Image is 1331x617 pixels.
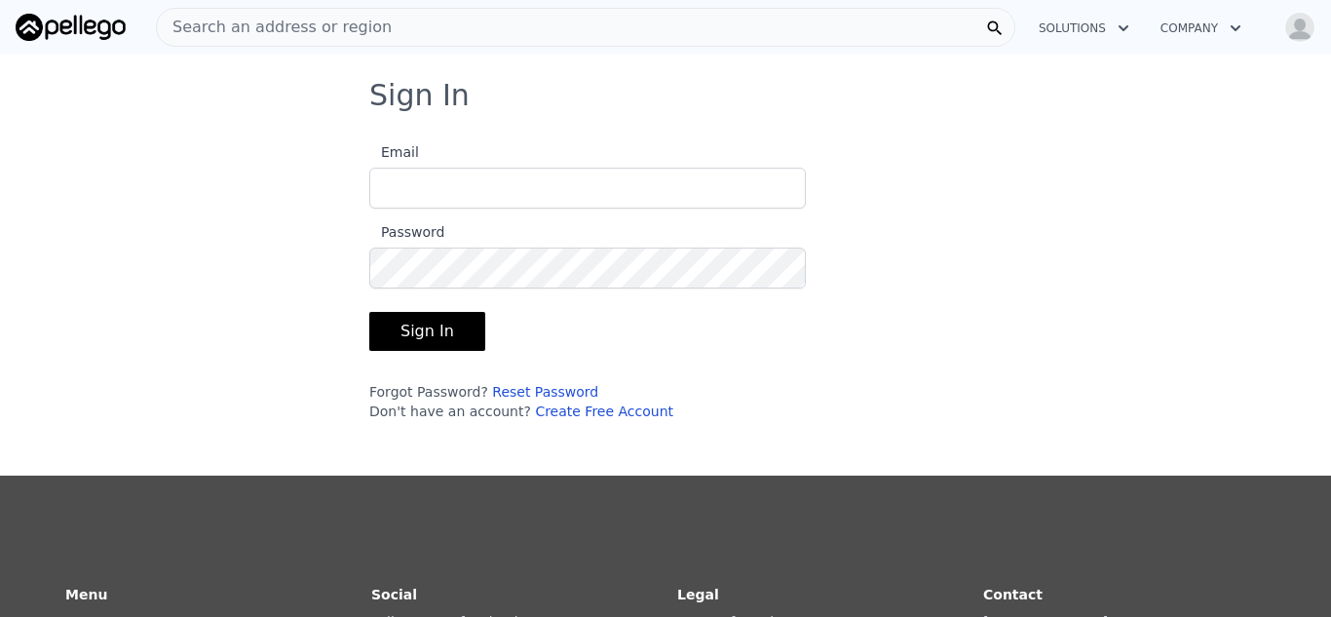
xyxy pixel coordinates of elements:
[369,78,962,113] h3: Sign In
[677,587,719,602] strong: Legal
[1145,11,1257,46] button: Company
[369,224,444,240] span: Password
[157,16,392,39] span: Search an address or region
[492,384,598,400] a: Reset Password
[369,382,806,421] div: Forgot Password? Don't have an account?
[1284,12,1315,43] img: avatar
[369,168,806,209] input: Email
[371,587,417,602] strong: Social
[16,14,126,41] img: Pellego
[983,587,1043,602] strong: Contact
[1023,11,1145,46] button: Solutions
[369,248,806,289] input: Password
[65,587,107,602] strong: Menu
[369,312,485,351] button: Sign In
[535,404,673,419] a: Create Free Account
[369,144,419,160] span: Email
